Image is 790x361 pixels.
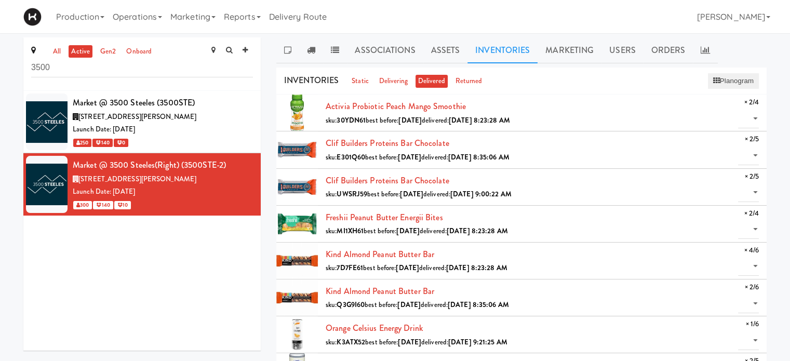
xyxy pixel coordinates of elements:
b: [DATE] [398,115,422,125]
b: [DATE] 8:23:28 AM [449,115,510,125]
span: 140 [93,201,113,209]
span: sku: [326,337,365,347]
span: delivered: [420,226,508,236]
span: INVENTORIES [284,74,339,86]
span: × 2/4 [744,207,759,220]
span: best before: [365,300,421,310]
a: Kind Almond Peanut Butter Bar [326,285,434,297]
b: [DATE] [396,226,420,236]
span: sku: [326,189,367,199]
b: E301Q60 [337,152,365,162]
span: 250 [73,139,91,147]
span: delivered: [419,263,507,273]
a: static [349,75,371,88]
span: × 4/6 [744,244,759,257]
b: UWSRJ59 [337,189,367,199]
span: 140 [92,139,112,147]
span: best before: [363,263,419,273]
span: best before: [367,189,423,199]
div: Market @ 3500 Steeles(Right) (3500STE-2) [73,157,253,173]
a: returned [453,75,485,88]
b: [DATE] 8:35:06 AM [448,300,509,310]
b: [DATE] 8:35:06 AM [448,152,510,162]
span: sku: [326,226,364,236]
a: Marketing [538,37,601,63]
span: 0 [114,139,128,147]
a: active [69,45,92,58]
b: K3ATX52 [337,337,365,347]
span: best before: [366,115,422,125]
span: best before: [365,152,421,162]
b: [DATE] 9:00:22 AM [450,189,512,199]
div: Launch Date: [DATE] [73,185,253,198]
span: 300 [73,201,92,209]
span: × 2/6 [745,281,759,294]
b: MI1XH61 [337,226,364,236]
span: delivered: [421,152,510,162]
span: × 1/6 [746,318,759,331]
b: [DATE] [400,189,423,199]
div: Market @ 3500 Steeles (3500STE) [73,95,253,111]
b: Q3G9I60 [337,300,365,310]
span: delivered: [422,115,510,125]
span: delivered: [423,189,512,199]
b: [DATE] 9:21:25 AM [448,337,507,347]
span: sku: [326,115,366,125]
span: × 2/5 [745,133,759,146]
span: best before: [364,226,420,236]
li: Market @ 3500 Steeles(Right) (3500STE-2)[STREET_ADDRESS][PERSON_NAME]Launch Date: [DATE] 300 140 10 [23,153,261,215]
a: Associations [347,37,423,63]
b: [DATE] [397,300,421,310]
span: × 2/5 [745,170,759,183]
a: Users [601,37,644,63]
img: Micromart [23,8,42,26]
b: [DATE] [398,152,421,162]
a: Freshii Peanut Butter Energii Bites [326,211,443,223]
b: [DATE] 8:23:28 AM [446,263,507,273]
a: Kind Almond Peanut Butter Bar [326,248,434,260]
span: 10 [114,201,131,209]
span: sku: [326,263,363,273]
span: × 2/4 [744,96,759,109]
b: [DATE] [396,263,419,273]
b: [DATE] 8:23:28 AM [447,226,508,236]
a: Orders [644,37,693,63]
b: 30YDN61 [337,115,366,125]
a: Orange Celsius Energy Drink [326,322,423,334]
span: [STREET_ADDRESS][PERSON_NAME] [78,112,196,122]
span: delivered: [421,300,509,310]
span: sku: [326,152,365,162]
input: Search site [31,58,253,77]
a: Activia Probiotic Peach Mango Smoothie [326,100,466,112]
li: Market @ 3500 Steeles (3500STE)[STREET_ADDRESS][PERSON_NAME]Launch Date: [DATE] 250 140 0 [23,91,261,153]
button: Planogram [708,73,759,89]
a: Inventories [467,37,538,63]
b: 7D7FE61 [337,263,363,273]
span: best before: [365,337,421,347]
span: delivered: [421,337,507,347]
div: Launch Date: [DATE] [73,123,253,136]
a: all [50,45,63,58]
a: delivered [416,75,448,88]
a: Clif Builders proteins Bar Chocolate [326,137,449,149]
a: Clif Builders proteins Bar Chocolate [326,175,449,186]
a: delivering [377,75,410,88]
a: gen2 [98,45,118,58]
span: sku: [326,300,365,310]
a: onboard [124,45,154,58]
a: Assets [423,37,468,63]
b: [DATE] [398,337,421,347]
span: [STREET_ADDRESS][PERSON_NAME] [78,174,196,184]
